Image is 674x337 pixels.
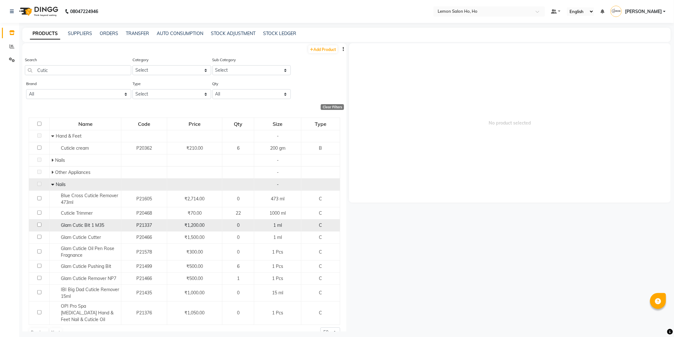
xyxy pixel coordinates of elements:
[263,31,296,36] a: STOCK LEDGER
[51,157,55,163] span: Expand Row
[277,157,279,163] span: -
[237,145,240,151] span: 6
[186,276,203,281] span: ₹500.00
[25,65,131,75] input: Search by product name or code
[273,234,282,240] span: 1 ml
[25,57,37,63] label: Search
[270,145,285,151] span: 200 gm
[157,31,203,36] a: AUTO CONSUMPTION
[319,310,322,316] span: C
[61,145,89,151] span: Cuticle cream
[188,210,202,216] span: ₹70.00
[70,3,98,20] b: 08047224946
[321,104,344,110] div: Clear Filters
[50,118,121,130] div: Name
[55,157,65,163] span: Nails
[133,57,148,63] label: Category
[277,133,279,139] span: -
[186,145,203,151] span: ₹210.00
[136,263,152,269] span: P21499
[61,263,111,269] span: Glam Cuticle Pushing Bit
[319,290,322,296] span: C
[61,246,114,258] span: Glam Cuticle Oil Pen Rose Fragnance
[277,169,279,175] span: -
[319,222,322,228] span: C
[272,310,283,316] span: 1 Pcs
[61,210,93,216] span: Cuticle Trimmer
[237,222,240,228] span: 0
[271,196,284,202] span: 473 ml
[30,28,60,39] a: PRODUCTS
[319,210,322,216] span: C
[269,210,286,216] span: 1000 ml
[51,133,56,139] span: Collapse Row
[185,290,205,296] span: ₹1,000.00
[126,31,149,36] a: TRANSFER
[308,45,338,53] a: Add Product
[61,234,101,240] span: Glam Cuticle Cutter
[136,196,152,202] span: P21605
[136,222,152,228] span: P21337
[168,118,222,130] div: Price
[319,145,322,151] span: B
[302,118,340,130] div: Type
[61,303,113,322] span: OPI Pro Spa [MEDICAL_DATA] Hand & Feet Nail & Cuticle Oil
[26,81,37,87] label: Brand
[212,57,236,63] label: Sub Category
[237,290,240,296] span: 0
[185,196,205,202] span: ₹2,714.00
[136,210,152,216] span: P20468
[61,222,104,228] span: Glam Cutic Bit 1 M35
[61,193,118,205] span: Blue Cross Cuticle Remover 473ml
[133,81,141,87] label: Type
[236,210,241,216] span: 22
[319,249,322,255] span: C
[136,234,152,240] span: P20466
[68,31,92,36] a: SUPPLIERS
[237,249,240,255] span: 0
[272,290,283,296] span: 15 ml
[122,118,166,130] div: Code
[272,276,283,281] span: 1 Pcs
[136,276,152,281] span: P21466
[237,196,240,202] span: 0
[56,133,82,139] span: Hand & Feet
[272,249,283,255] span: 1 Pcs
[212,81,219,87] label: Qty
[277,182,279,187] span: -
[349,43,671,203] span: No product selected
[51,182,56,187] span: Collapse Row
[319,234,322,240] span: C
[272,263,283,269] span: 1 Pcs
[61,276,116,281] span: Glam Cuticle Remover NP7
[319,263,322,269] span: C
[319,276,322,281] span: C
[56,182,66,187] span: Nails
[136,249,152,255] span: P21578
[237,276,240,281] span: 1
[611,6,622,17] img: Mohammed Faisal
[16,3,60,20] img: logo
[185,234,205,240] span: ₹1,500.00
[223,118,254,130] div: Qty
[237,234,240,240] span: 0
[186,263,203,269] span: ₹500.00
[211,31,255,36] a: STOCK ADJUSTMENT
[237,263,240,269] span: 6
[185,310,205,316] span: ₹1,050.00
[55,169,90,175] span: Other Appliances
[273,222,282,228] span: 1 ml
[237,310,240,316] span: 0
[186,249,203,255] span: ₹300.00
[61,287,119,299] span: IBI Big Dad Cuticle Remover 15ml
[136,145,152,151] span: P20362
[100,31,118,36] a: ORDERS
[136,290,152,296] span: P21435
[319,196,322,202] span: C
[625,8,662,15] span: [PERSON_NAME]
[185,222,205,228] span: ₹1,200.00
[255,118,301,130] div: Size
[136,310,152,316] span: P21376
[51,169,55,175] span: Expand Row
